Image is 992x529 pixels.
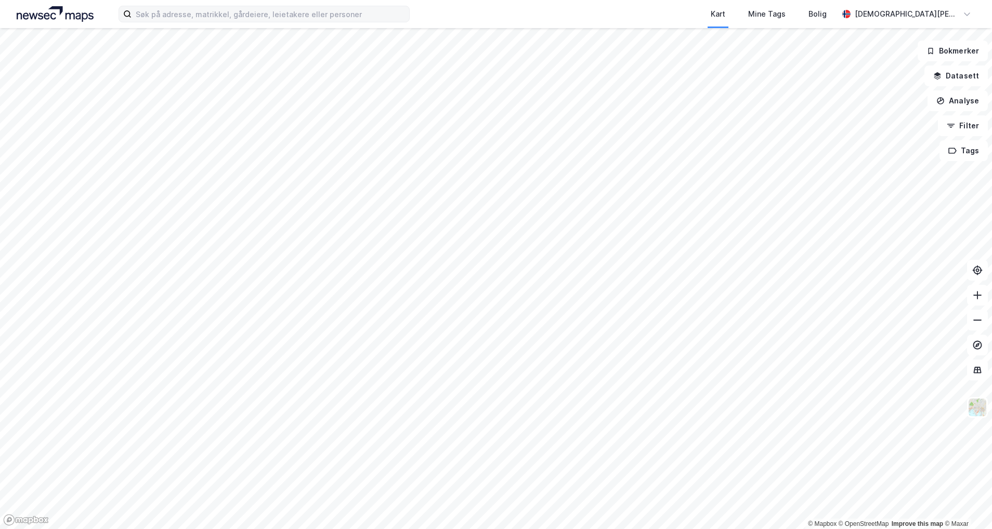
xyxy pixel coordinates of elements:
[748,8,786,20] div: Mine Tags
[940,479,992,529] div: Kontrollprogram for chat
[17,6,94,22] img: logo.a4113a55bc3d86da70a041830d287a7e.svg
[940,479,992,529] iframe: Chat Widget
[711,8,725,20] div: Kart
[808,8,827,20] div: Bolig
[855,8,959,20] div: [DEMOGRAPHIC_DATA][PERSON_NAME]
[132,6,409,22] input: Søk på adresse, matrikkel, gårdeiere, leietakere eller personer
